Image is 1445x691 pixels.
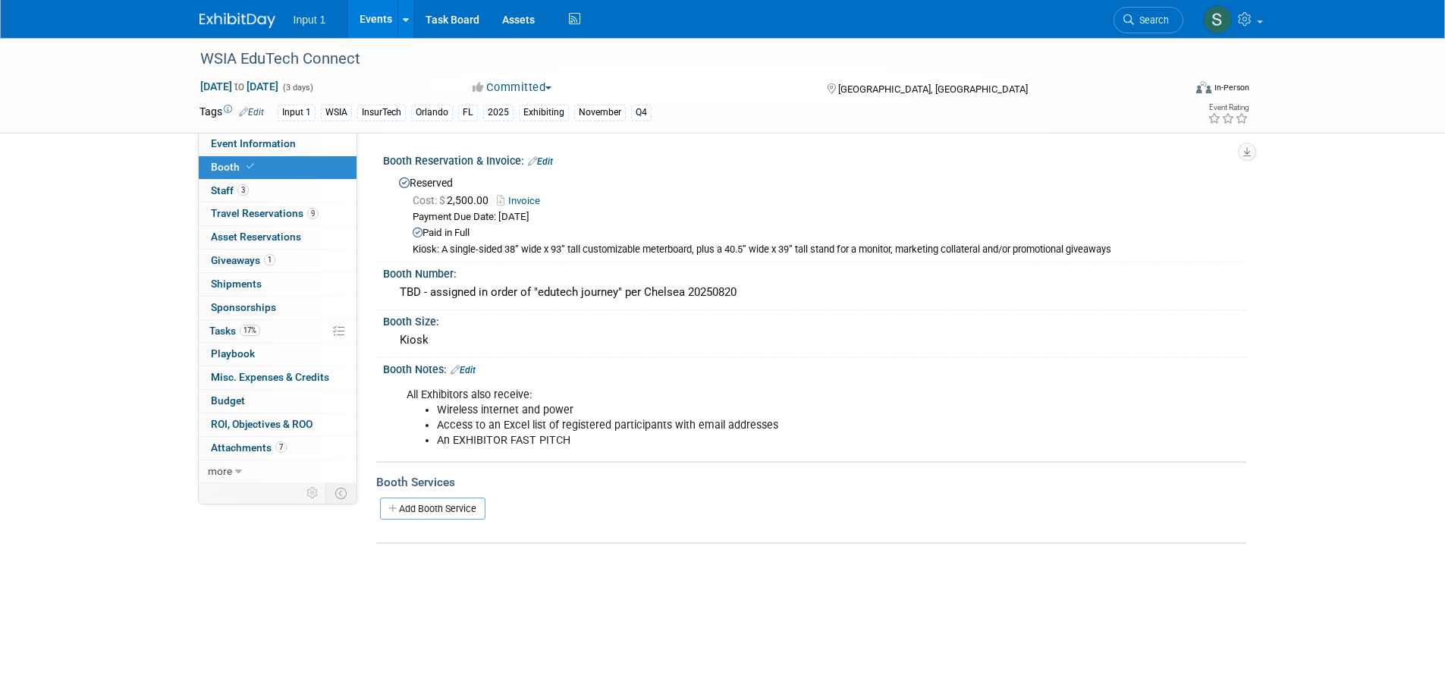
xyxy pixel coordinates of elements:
[451,365,476,375] a: Edit
[411,105,453,121] div: Orlando
[239,107,264,118] a: Edit
[437,418,1070,433] li: Access to an Excel list of registered participants with email addresses
[528,156,553,167] a: Edit
[325,483,357,503] td: Toggle Event Tabs
[437,433,1070,448] li: An EXHIBITOR FAST PITCH
[394,281,1235,304] div: TBD - assigned in order of "edutech journey" per Chelsea 20250820
[437,403,1070,418] li: Wireless internet and power
[357,105,406,121] div: InsurTech
[199,413,357,436] a: ROI, Objectives & ROO
[838,83,1028,95] span: [GEOGRAPHIC_DATA], [GEOGRAPHIC_DATA]
[211,394,245,407] span: Budget
[199,297,357,319] a: Sponsorships
[394,171,1235,257] div: Reserved
[199,133,357,155] a: Event Information
[383,310,1246,329] div: Booth Size:
[211,278,262,290] span: Shipments
[199,273,357,296] a: Shipments
[413,194,447,206] span: Cost: $
[1208,104,1249,112] div: Event Rating
[1114,7,1183,33] a: Search
[383,262,1246,281] div: Booth Number:
[307,208,319,219] span: 9
[413,194,495,206] span: 2,500.00
[483,105,514,121] div: 2025
[1196,81,1211,93] img: Format-Inperson.png
[199,180,357,203] a: Staff3
[199,104,264,121] td: Tags
[376,474,1246,491] div: Booth Services
[467,80,558,96] button: Committed
[1134,14,1169,26] span: Search
[199,203,357,225] a: Travel Reservations9
[1203,5,1232,34] img: Susan Stout
[383,149,1246,169] div: Booth Reservation & Invoice:
[394,328,1235,352] div: Kiosk
[211,207,319,219] span: Travel Reservations
[519,105,569,121] div: Exhibiting
[211,301,276,313] span: Sponsorships
[300,483,326,503] td: Personalize Event Tab Strip
[264,254,275,265] span: 1
[211,184,249,196] span: Staff
[199,343,357,366] a: Playbook
[413,243,1235,256] div: Kiosk: A single-sided 38” wide x 93” tall customizable meterboard, plus a 40.5” wide x 39” tall s...
[413,210,1235,225] div: Payment Due Date: [DATE]
[240,325,260,336] span: 17%
[199,437,357,460] a: Attachments7
[199,250,357,272] a: Giveaways1
[211,371,329,383] span: Misc. Expenses & Credits
[631,105,652,121] div: Q4
[1214,82,1249,93] div: In-Person
[237,184,249,196] span: 3
[199,320,357,343] a: Tasks17%
[275,441,287,453] span: 7
[380,498,485,520] a: Add Booth Service
[199,156,357,179] a: Booth
[413,226,1235,240] div: Paid in Full
[208,465,232,477] span: more
[294,14,326,26] span: Input 1
[458,105,478,121] div: FL
[574,105,626,121] div: November
[211,418,313,430] span: ROI, Objectives & ROO
[1094,79,1250,102] div: Event Format
[232,80,247,93] span: to
[383,358,1246,378] div: Booth Notes:
[199,226,357,249] a: Asset Reservations
[278,105,316,121] div: Input 1
[211,441,287,454] span: Attachments
[321,105,352,121] div: WSIA
[199,460,357,483] a: more
[199,80,279,93] span: [DATE] [DATE]
[199,366,357,389] a: Misc. Expenses & Credits
[211,231,301,243] span: Asset Reservations
[497,195,548,206] a: Invoice
[211,161,257,173] span: Booth
[247,162,254,171] i: Booth reservation complete
[199,390,357,413] a: Budget
[211,254,275,266] span: Giveaways
[195,46,1161,73] div: WSIA EduTech Connect
[209,325,260,337] span: Tasks
[211,137,296,149] span: Event Information
[199,13,275,28] img: ExhibitDay
[281,83,313,93] span: (3 days)
[396,380,1079,456] div: All Exhibitors also receive:
[211,347,255,360] span: Playbook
